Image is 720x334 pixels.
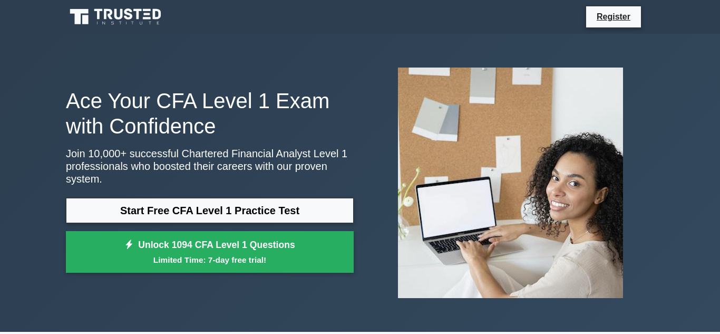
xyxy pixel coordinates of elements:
[66,147,354,185] p: Join 10,000+ successful Chartered Financial Analyst Level 1 professionals who boosted their caree...
[590,10,637,23] a: Register
[66,88,354,139] h1: Ace Your CFA Level 1 Exam with Confidence
[66,198,354,223] a: Start Free CFA Level 1 Practice Test
[79,254,340,266] small: Limited Time: 7-day free trial!
[66,231,354,273] a: Unlock 1094 CFA Level 1 QuestionsLimited Time: 7-day free trial!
